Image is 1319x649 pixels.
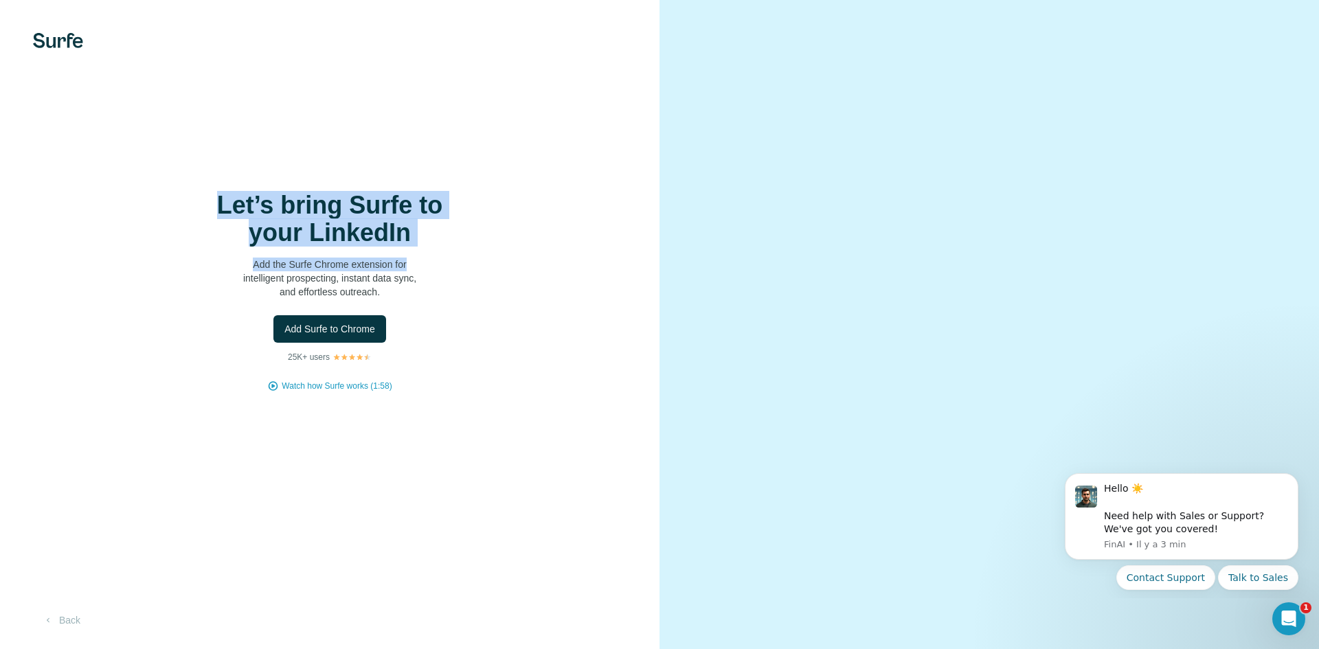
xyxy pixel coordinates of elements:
[1272,602,1305,635] iframe: Intercom live chat
[1044,461,1319,598] iframe: Intercom notifications message
[282,380,392,392] button: Watch how Surfe works (1:58)
[192,258,467,299] p: Add the Surfe Chrome extension for intelligent prospecting, instant data sync, and effortless out...
[192,192,467,247] h1: Let’s bring Surfe to your LinkedIn
[273,315,386,343] button: Add Surfe to Chrome
[284,322,375,336] span: Add Surfe to Chrome
[33,608,90,633] button: Back
[1300,602,1311,613] span: 1
[33,33,83,48] img: Surfe's logo
[332,353,372,361] img: Rating Stars
[288,351,330,363] p: 25K+ users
